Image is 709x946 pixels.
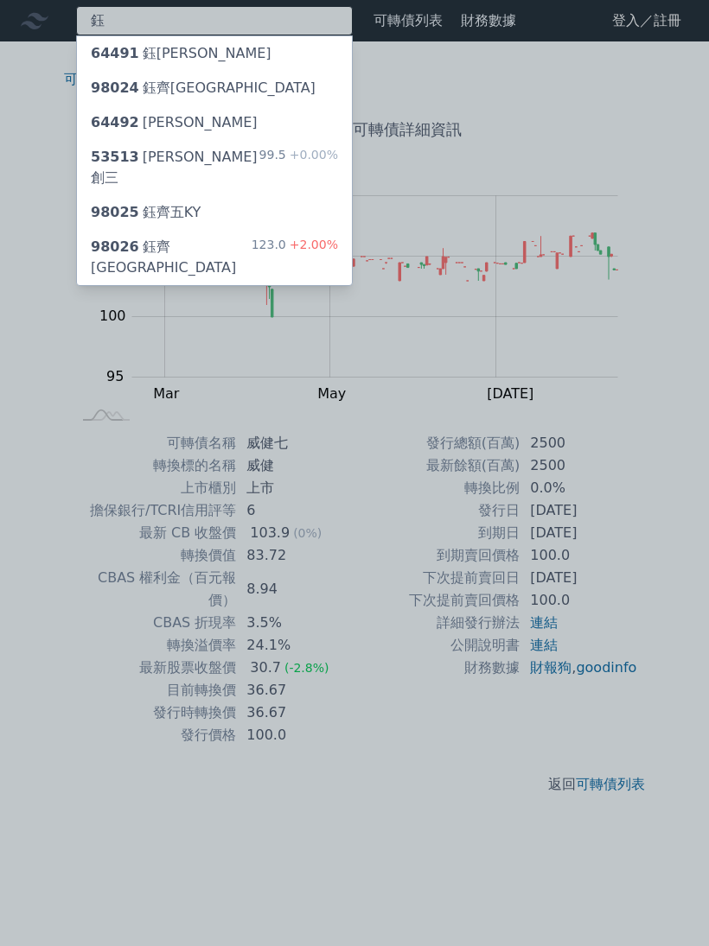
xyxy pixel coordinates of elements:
[91,114,139,130] span: 64492
[77,195,352,230] a: 98025鈺齊五KY
[91,238,139,255] span: 98026
[91,112,258,133] div: [PERSON_NAME]
[77,230,352,285] a: 98026鈺齊[GEOGRAPHIC_DATA] 123.0+2.00%
[77,105,352,140] a: 64492[PERSON_NAME]
[91,43,271,64] div: 鈺[PERSON_NAME]
[286,148,338,162] span: +0.00%
[252,237,338,278] div: 123.0
[259,147,338,188] div: 99.5
[91,147,259,188] div: [PERSON_NAME]創三
[77,71,352,105] a: 98024鈺齊[GEOGRAPHIC_DATA]
[623,863,709,946] iframe: Chat Widget
[286,238,338,251] span: +2.00%
[91,149,139,165] span: 53513
[91,78,316,98] div: 鈺齊[GEOGRAPHIC_DATA]
[91,202,201,223] div: 鈺齊五KY
[91,237,252,278] div: 鈺齊[GEOGRAPHIC_DATA]
[77,140,352,195] a: 53513[PERSON_NAME]創三 99.5+0.00%
[77,36,352,71] a: 64491鈺[PERSON_NAME]
[91,204,139,220] span: 98025
[91,45,139,61] span: 64491
[91,79,139,96] span: 98024
[623,863,709,946] div: 聊天小工具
